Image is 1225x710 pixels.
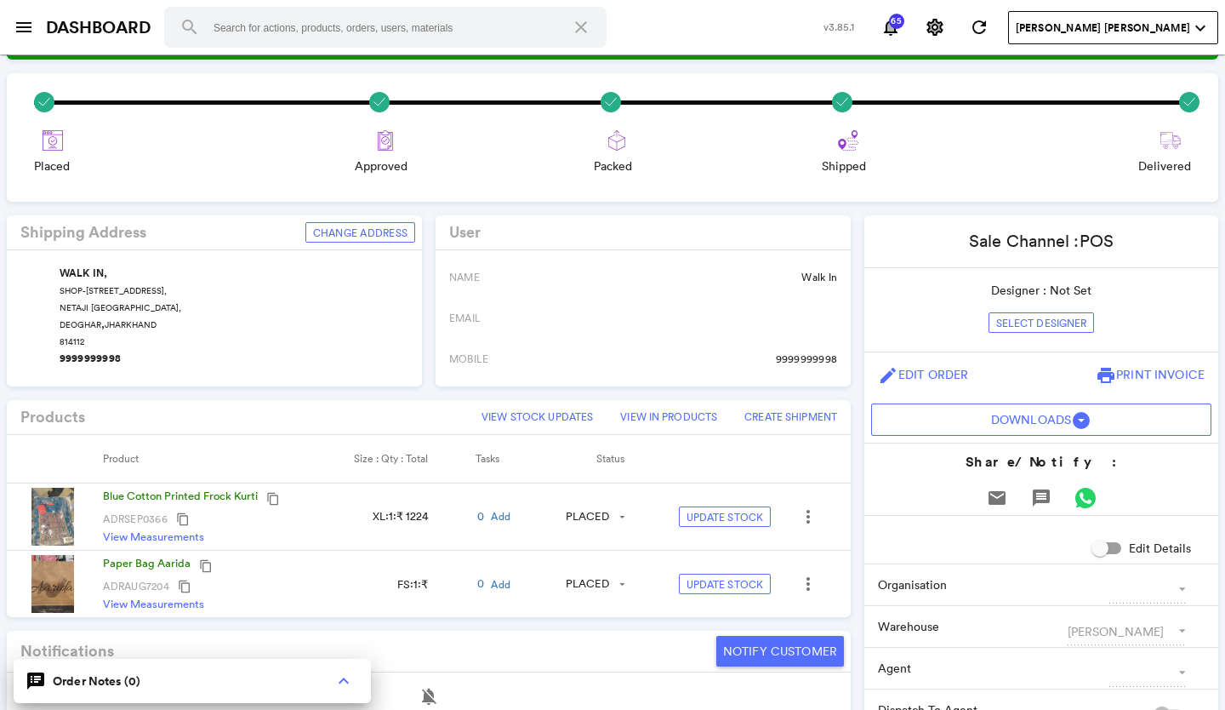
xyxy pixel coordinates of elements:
[263,489,283,509] button: Copy Product Name
[1050,283,1091,298] span: Not Set
[14,17,34,37] md-icon: menu
[1160,130,1181,151] img: truck-delivering.svg
[313,226,407,240] span: Change Address
[105,318,157,331] span: JHARKHAND
[613,407,724,427] a: View In Products
[196,556,216,576] button: Copy Product Name
[31,488,74,546] img: Blue Cotton Printed Frock Kurti
[389,509,393,524] span: 1
[888,17,905,26] span: 65
[1091,535,1191,561] md-switch: Edit Details
[1024,481,1058,515] button: Send Message
[477,576,484,593] a: 0
[491,577,510,592] a: Add
[823,20,855,34] span: v3.85.1
[369,92,390,112] img: success.svg
[348,483,476,550] td: : :
[1138,157,1191,175] span: Delivered
[164,7,607,48] input: Search for actions, products, orders, users, materials
[373,509,385,524] span: XL
[305,222,415,243] button: Change Address
[7,10,41,44] button: open sidebar
[607,130,627,151] img: export.svg
[348,551,476,618] td: : :
[103,556,191,576] a: Paper Bag Aarida
[1116,367,1205,382] span: Print Invoice
[776,352,837,366] span: 9999999998
[744,409,837,424] span: Create Shipment
[594,157,632,175] span: Packed
[327,664,361,698] button: {{showOrderChat ? 'keyboard_arrow_down' : 'keyboard_arrow_up'}}
[396,509,428,524] span: ₹ 1224
[878,618,1066,635] p: Warehouse
[571,17,591,37] md-icon: close
[413,576,418,591] span: 1
[878,660,1108,677] p: Agent
[1068,624,1164,639] div: [PERSON_NAME]
[449,224,481,241] h4: User
[1016,20,1190,36] span: [PERSON_NAME] [PERSON_NAME]
[375,130,396,151] img: approve.svg
[989,312,1095,333] button: Select Designer
[560,435,671,483] th: Status
[918,10,952,44] button: Settings
[31,555,74,613] img: Paper Bag Aarida
[1031,488,1051,508] md-icon: message
[679,574,771,594] button: Update Stock
[1089,359,1211,390] button: printPrint Invoice
[566,576,609,593] div: PLACED
[987,488,1007,508] md-icon: email
[266,492,280,506] md-icon: content_copy
[449,270,480,284] span: NAME
[46,15,151,40] a: DASHBOARD
[419,686,439,707] md-icon: notifications_off
[1096,365,1116,386] md-icon: print
[355,157,407,175] span: Approved
[421,576,428,591] span: ₹
[864,452,1218,472] h4: Share/Notify :
[53,673,140,690] span: Order Notes (0)
[566,509,609,525] div: PLACED
[169,7,210,48] button: Search
[60,264,408,366] div: , ,
[791,500,825,534] button: Open phone interactions menu
[786,567,830,601] md-menu: Edit Product in New Tab
[874,10,908,44] button: Notifications
[871,359,975,390] a: editEdit Order
[738,407,844,427] button: Create Shipment
[475,407,600,427] button: View Stock Updates
[716,636,844,667] button: Notify Customer
[179,17,200,37] md-icon: search
[1129,536,1191,560] div: Edit Details
[348,435,476,483] th: Size : Qty : Total
[20,409,85,426] h4: Products
[1068,481,1102,515] button: Send WhatsApp
[103,512,167,526] span: ADRSEP0366
[60,351,121,366] span: 9999999998
[14,659,371,703] section: speaker_notes Order Notes (0){{showOrderChat ? 'keyboard_arrow_down' : 'keyboard_arrow_up'}}
[878,365,898,386] md-icon: edit
[333,671,354,691] md-icon: {{showOrderChat ? 'keyboard_arrow_down' : 'keyboard_arrow_up'}}
[476,435,560,483] th: Tasks
[838,130,858,151] img: route.svg
[996,316,1087,330] span: Select Designer
[103,530,300,546] a: View Measurements
[560,507,624,527] md-select: PLACED
[103,579,168,593] span: ADRAUG7204
[1008,11,1218,44] button: User
[43,130,63,151] img: places.svg
[34,157,70,175] span: Placed
[561,7,601,48] button: Clear
[1190,18,1211,38] md-icon: expand_more
[20,643,114,660] h4: Notifications
[178,580,191,593] md-icon: content_copy
[969,229,1114,254] p: Sale Channel :
[449,311,481,325] span: EMAIL
[174,576,195,597] button: Copy Product SKU
[798,574,818,594] md-icon: more_vert
[969,17,989,37] md-icon: refresh
[60,266,105,281] span: WALK IN
[786,500,830,534] md-menu: Edit Product in New Tab
[962,10,996,44] button: Refresh State
[20,224,146,241] h4: Shipping Address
